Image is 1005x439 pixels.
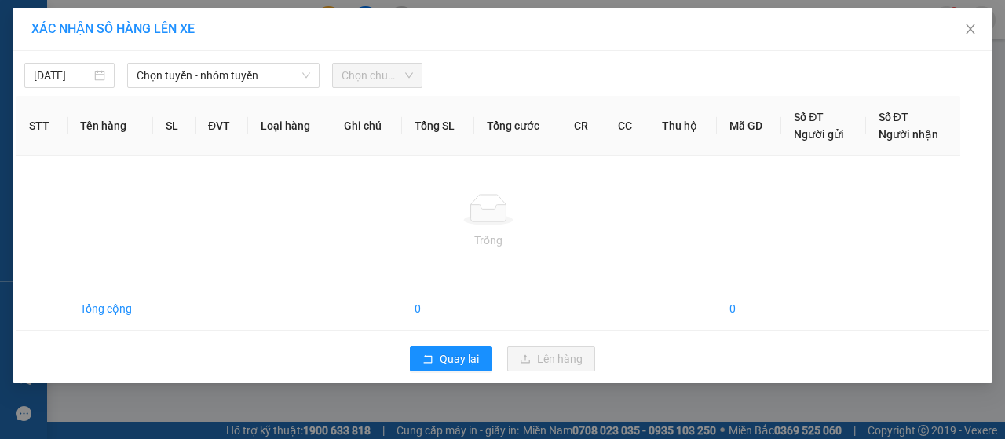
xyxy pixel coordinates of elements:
[46,111,102,123] span: Điểm Big C
[301,71,311,80] span: down
[717,96,782,156] th: Mã GD
[342,64,413,87] span: Chọn chuyến
[794,128,844,141] span: Người gửi
[12,115,37,127] span: Nhận
[402,96,475,156] th: Tổng SL
[46,57,199,86] span: VP Diêm Điền -
[964,23,977,35] span: close
[717,287,782,331] td: 0
[34,67,91,84] input: 12/09/2025
[440,350,479,368] span: Quay lại
[879,111,908,123] span: Số ĐT
[16,96,68,156] th: STT
[122,23,169,35] span: 19009397
[605,96,649,156] th: CC
[29,232,948,249] div: Trống
[68,287,153,331] td: Tổng cộng
[561,96,605,156] th: CR
[196,96,248,156] th: ĐVT
[82,94,152,108] span: 0988045868
[46,40,119,53] span: -
[153,96,196,156] th: SL
[794,111,824,123] span: Số ĐT
[507,346,595,371] button: uploadLên hàng
[474,96,561,156] th: Tổng cước
[649,96,717,156] th: Thu hộ
[12,57,28,69] span: Gửi
[68,96,153,156] th: Tên hàng
[49,40,119,53] span: 0972043750
[67,23,119,35] strong: HOTLINE :
[331,96,401,156] th: Ghi chú
[31,21,195,36] span: XÁC NHẬN SỐ HÀNG LÊN XE
[948,8,992,52] button: Close
[422,353,433,366] span: rollback
[34,9,203,20] strong: CÔNG TY VẬN TẢI ĐỨC TRƯỞNG
[402,287,475,331] td: 0
[879,128,938,141] span: Người nhận
[248,96,331,156] th: Loại hàng
[410,346,492,371] button: rollbackQuay lại
[137,64,310,87] span: Chọn tuyến - nhóm tuyến
[49,94,153,108] span: thuỷ -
